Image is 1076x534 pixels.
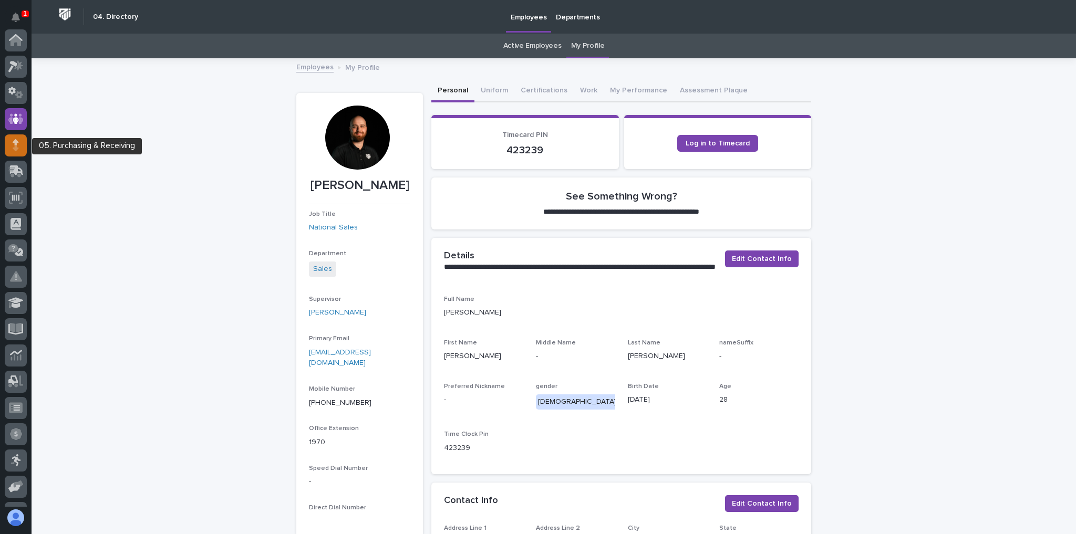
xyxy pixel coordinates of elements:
button: My Performance [604,80,674,102]
span: Birth Date [628,383,659,390]
span: Edit Contact Info [732,498,792,509]
span: nameSuffix [719,340,753,346]
p: 1970 [309,437,410,448]
span: Supervisor [309,296,341,302]
p: 423239 [444,443,523,454]
button: Notifications [5,6,27,28]
button: Certifications [514,80,574,102]
p: - [719,351,799,362]
p: My Profile [345,61,380,72]
a: Active Employees [503,34,562,58]
span: State [719,525,737,531]
span: Edit Contact Info [732,254,792,264]
p: - [444,394,523,405]
p: - [536,351,615,362]
span: Full Name [444,296,474,302]
a: [EMAIL_ADDRESS][DOMAIN_NAME] [309,349,371,367]
h2: Details [444,250,474,262]
button: Work [574,80,604,102]
button: Personal [431,80,474,102]
div: Notifications1 [13,13,27,29]
span: First Name [444,340,477,346]
span: City [628,525,639,531]
a: [PERSON_NAME] [309,307,366,318]
span: Direct Dial Number [309,505,366,511]
button: Uniform [474,80,514,102]
span: Timecard PIN [502,131,548,139]
a: Sales [313,264,332,275]
span: Preferred Nickname [444,383,505,390]
h2: Contact Info [444,495,498,507]
span: Department [309,250,346,257]
p: [PERSON_NAME] [628,351,707,362]
p: - [309,476,410,487]
p: 1 [23,10,27,17]
span: Address Line 1 [444,525,487,531]
button: users-avatar [5,507,27,529]
div: [DEMOGRAPHIC_DATA] [536,394,618,410]
button: Assessment Plaque [674,80,754,102]
img: Workspace Logo [55,5,75,24]
span: Log in to Timecard [686,140,750,147]
span: gender [536,383,557,390]
a: Log in to Timecard [677,135,758,152]
p: [DATE] [628,394,707,405]
p: [PERSON_NAME] [444,307,799,318]
span: Last Name [628,340,660,346]
h2: 04. Directory [93,13,138,22]
p: 423239 [444,144,606,156]
p: [PERSON_NAME] [444,351,523,362]
span: Time Clock Pin [444,431,489,437]
p: [PERSON_NAME] [309,178,410,193]
span: Mobile Number [309,386,355,392]
a: [PHONE_NUMBER] [309,399,371,406]
p: 28 [719,394,799,405]
button: Edit Contact Info [725,250,799,267]
span: Speed Dial Number [309,465,368,472]
a: National Sales [309,222,358,233]
h2: See Something Wrong? [566,190,677,203]
span: Address Line 2 [536,525,580,531]
span: Job Title [309,211,336,217]
span: Office Extension [309,425,359,432]
a: My Profile [571,34,605,58]
span: Primary Email [309,336,349,342]
a: Employees [296,60,334,72]
button: Edit Contact Info [725,495,799,512]
span: Middle Name [536,340,576,346]
span: Age [719,383,731,390]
